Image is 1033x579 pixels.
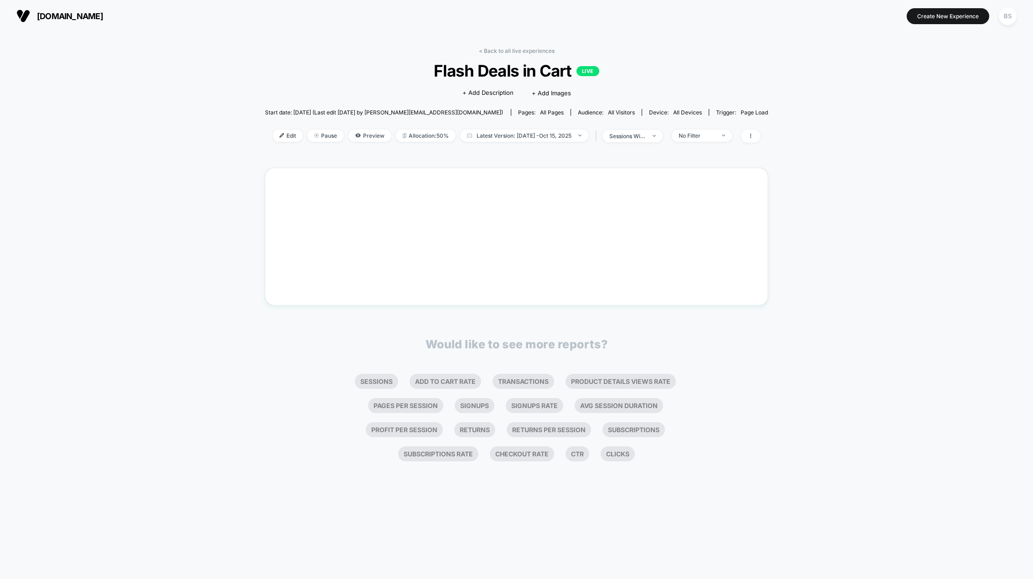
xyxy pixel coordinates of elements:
[653,135,656,137] img: end
[265,109,503,116] span: Start date: [DATE] (Last edit [DATE] by [PERSON_NAME][EMAIL_ADDRESS][DOMAIN_NAME])
[490,446,554,461] li: Checkout Rate
[601,446,635,461] li: Clicks
[996,7,1019,26] button: BS
[608,109,635,116] span: All Visitors
[602,422,665,437] li: Subscriptions
[307,129,344,142] span: Pause
[722,134,725,136] img: end
[455,398,494,413] li: Signups
[540,109,564,116] span: all pages
[355,374,398,389] li: Sessions
[506,398,563,413] li: Signups Rate
[410,374,481,389] li: Add To Cart Rate
[493,374,554,389] li: Transactions
[290,61,743,80] span: Flash Deals in Cart
[507,422,591,437] li: Returns Per Session
[273,129,303,142] span: Edit
[679,132,715,139] div: No Filter
[37,11,103,21] span: [DOMAIN_NAME]
[398,446,478,461] li: Subscriptions Rate
[368,398,443,413] li: Pages Per Session
[348,129,391,142] span: Preview
[366,422,443,437] li: Profit Per Session
[578,109,635,116] div: Audience:
[314,133,319,138] img: end
[426,337,608,351] p: Would like to see more reports?
[609,133,646,140] div: sessions with impression
[575,398,663,413] li: Avg Session Duration
[593,129,602,143] span: |
[467,133,472,138] img: calendar
[741,109,768,116] span: Page Load
[566,374,676,389] li: Product Details Views Rate
[716,109,768,116] div: Trigger:
[642,109,709,116] span: Device:
[403,133,406,138] img: rebalance
[576,66,599,76] p: LIVE
[673,109,702,116] span: all devices
[578,134,581,136] img: end
[518,109,564,116] div: Pages:
[16,9,30,23] img: Visually logo
[460,129,588,142] span: Latest Version: [DATE] - Oct 15, 2025
[14,9,106,23] button: [DOMAIN_NAME]
[999,7,1017,25] div: BS
[396,129,456,142] span: Allocation: 50%
[479,47,555,54] a: < Back to all live experiences
[454,422,495,437] li: Returns
[566,446,589,461] li: Ctr
[280,133,284,138] img: edit
[532,89,571,97] span: + Add Images
[462,88,514,98] span: + Add Description
[907,8,989,24] button: Create New Experience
